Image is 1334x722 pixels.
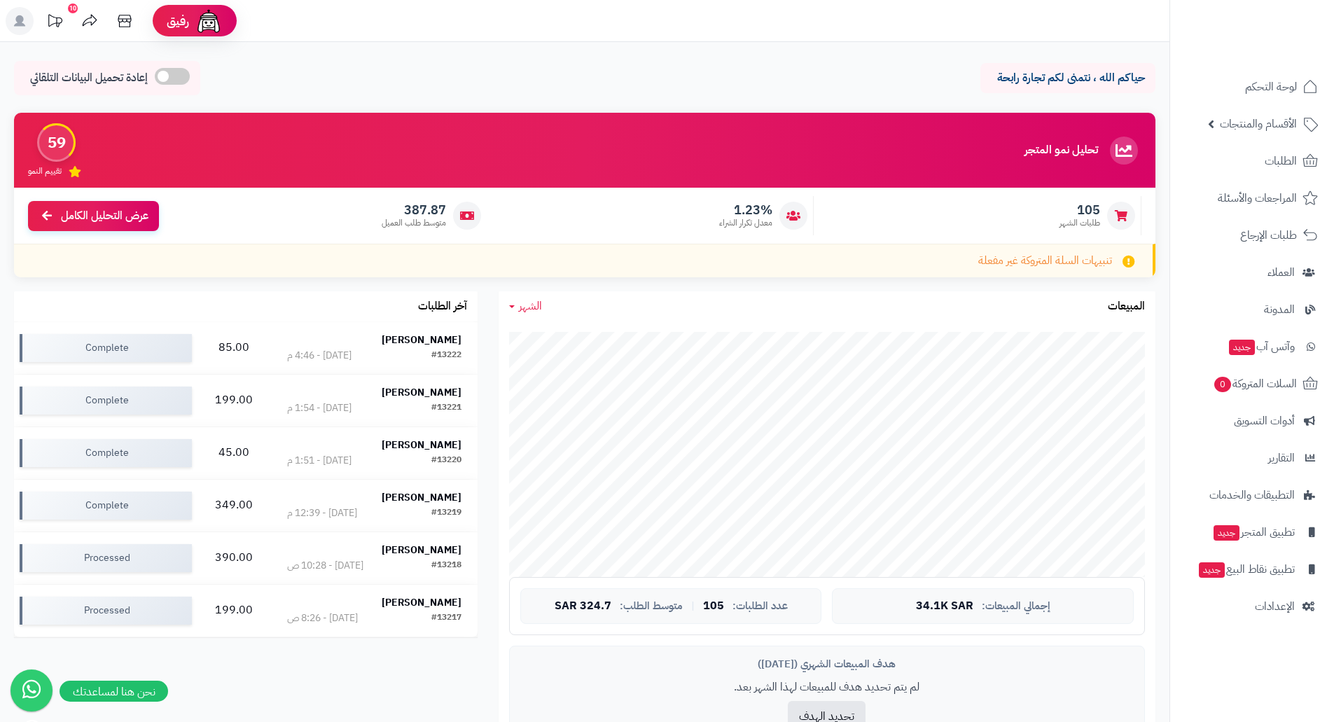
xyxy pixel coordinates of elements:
div: Complete [20,387,192,415]
span: التقارير [1268,448,1295,468]
span: 34.1K SAR [916,600,973,613]
span: | [691,601,695,611]
div: [DATE] - 8:26 ص [287,611,358,625]
a: السلات المتروكة0 [1179,367,1326,401]
span: متوسط الطلب: [620,600,683,612]
div: #13218 [431,559,461,573]
a: الشهر [509,298,542,314]
a: المدونة [1179,293,1326,326]
div: [DATE] - 1:51 م [287,454,352,468]
td: 45.00 [197,427,270,479]
h3: المبيعات [1108,300,1145,313]
span: العملاء [1267,263,1295,282]
div: 10 [68,4,78,13]
span: جديد [1199,562,1225,578]
a: المراجعات والأسئلة [1179,181,1326,215]
span: أدوات التسويق [1234,411,1295,431]
strong: [PERSON_NAME] [382,490,461,505]
span: الشهر [519,298,542,314]
div: Complete [20,334,192,362]
span: تنبيهات السلة المتروكة غير مفعلة [978,253,1112,269]
p: لم يتم تحديد هدف للمبيعات لهذا الشهر بعد. [520,679,1134,695]
td: 199.00 [197,375,270,426]
h3: تحليل نمو المتجر [1024,144,1098,157]
span: رفيق [167,13,189,29]
span: إجمالي المبيعات: [982,600,1050,612]
strong: [PERSON_NAME] [382,438,461,452]
div: [DATE] - 12:39 م [287,506,357,520]
span: جديد [1229,340,1255,355]
td: 390.00 [197,532,270,584]
div: Complete [20,439,192,467]
a: الطلبات [1179,144,1326,178]
span: الطلبات [1265,151,1297,171]
div: Processed [20,544,192,572]
div: #13217 [431,611,461,625]
a: تحديثات المنصة [37,7,72,39]
a: الإعدادات [1179,590,1326,623]
span: التطبيقات والخدمات [1209,485,1295,505]
img: ai-face.png [195,7,223,35]
span: معدل تكرار الشراء [719,217,772,229]
a: التقارير [1179,441,1326,475]
strong: [PERSON_NAME] [382,333,461,347]
span: 0 [1214,377,1231,392]
span: 105 [703,600,724,613]
span: 105 [1059,202,1100,218]
span: السلات المتروكة [1213,374,1297,394]
div: هدف المبيعات الشهري ([DATE]) [520,657,1134,672]
span: متوسط طلب العميل [382,217,446,229]
a: طلبات الإرجاع [1179,218,1326,252]
a: تطبيق المتجرجديد [1179,515,1326,549]
span: وآتس آب [1228,337,1295,356]
span: الأقسام والمنتجات [1220,114,1297,134]
span: طلبات الإرجاع [1240,225,1297,245]
a: تطبيق نقاط البيعجديد [1179,553,1326,586]
span: لوحة التحكم [1245,77,1297,97]
span: عدد الطلبات: [732,600,788,612]
a: التطبيقات والخدمات [1179,478,1326,512]
span: جديد [1214,525,1239,541]
a: وآتس آبجديد [1179,330,1326,363]
a: العملاء [1179,256,1326,289]
a: عرض التحليل الكامل [28,201,159,231]
td: 199.00 [197,585,270,637]
span: عرض التحليل الكامل [61,208,148,224]
td: 85.00 [197,322,270,374]
span: المراجعات والأسئلة [1218,188,1297,208]
strong: [PERSON_NAME] [382,543,461,557]
span: إعادة تحميل البيانات التلقائي [30,70,148,86]
td: 349.00 [197,480,270,532]
a: لوحة التحكم [1179,70,1326,104]
div: #13219 [431,506,461,520]
div: #13221 [431,401,461,415]
span: طلبات الشهر [1059,217,1100,229]
div: #13222 [431,349,461,363]
div: [DATE] - 4:46 م [287,349,352,363]
span: 387.87 [382,202,446,218]
strong: [PERSON_NAME] [382,595,461,610]
h3: آخر الطلبات [418,300,467,313]
span: المدونة [1264,300,1295,319]
img: logo-2.png [1239,39,1321,69]
span: تطبيق المتجر [1212,522,1295,542]
div: [DATE] - 10:28 ص [287,559,363,573]
span: تقييم النمو [28,165,62,177]
span: 324.7 SAR [555,600,611,613]
span: 1.23% [719,202,772,218]
p: حياكم الله ، نتمنى لكم تجارة رابحة [991,70,1145,86]
div: Complete [20,492,192,520]
div: #13220 [431,454,461,468]
span: تطبيق نقاط البيع [1197,560,1295,579]
a: أدوات التسويق [1179,404,1326,438]
div: [DATE] - 1:54 م [287,401,352,415]
span: الإعدادات [1255,597,1295,616]
div: Processed [20,597,192,625]
strong: [PERSON_NAME] [382,385,461,400]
